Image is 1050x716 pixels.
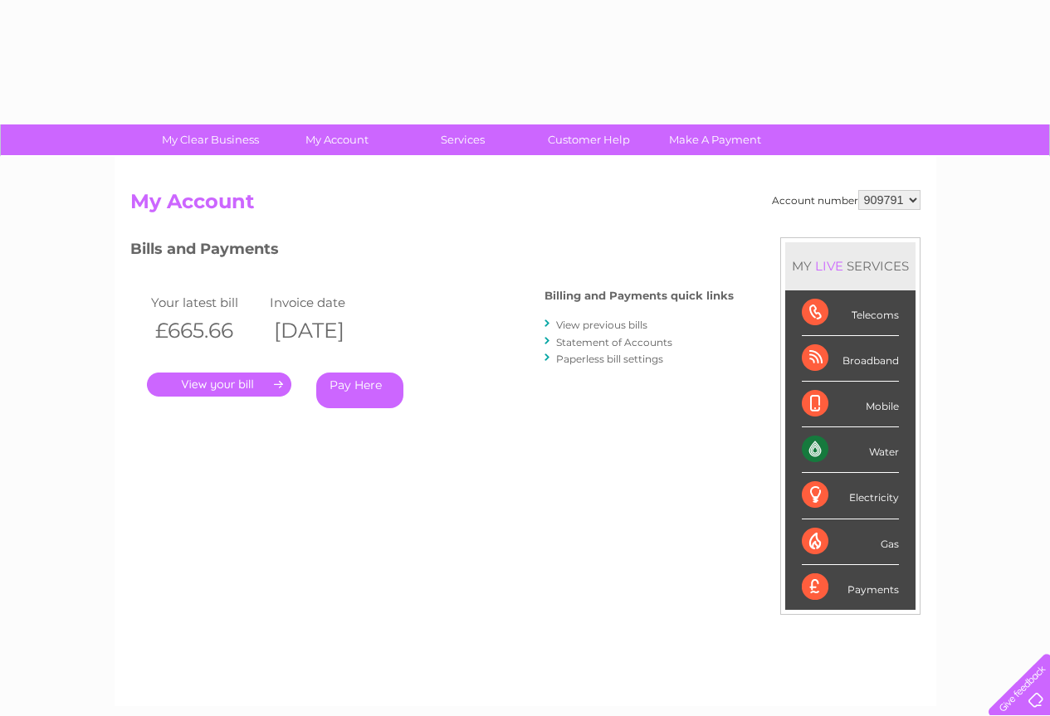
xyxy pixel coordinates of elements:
h2: My Account [130,190,921,222]
div: LIVE [812,258,847,274]
a: Customer Help [520,124,657,155]
td: Invoice date [266,291,385,314]
div: Water [802,427,899,473]
h4: Billing and Payments quick links [545,290,734,302]
a: Paperless bill settings [556,353,663,365]
a: View previous bills [556,319,647,331]
a: My Account [268,124,405,155]
div: Mobile [802,382,899,427]
a: Services [394,124,531,155]
div: Account number [772,190,921,210]
th: £665.66 [147,314,266,348]
a: Statement of Accounts [556,336,672,348]
a: Pay Here [316,373,403,408]
h3: Bills and Payments [130,237,734,266]
div: Gas [802,519,899,565]
div: Telecoms [802,290,899,336]
div: Broadband [802,336,899,382]
div: Payments [802,565,899,610]
a: My Clear Business [142,124,279,155]
a: Make A Payment [647,124,784,155]
div: Electricity [802,473,899,519]
td: Your latest bill [147,291,266,314]
a: . [147,373,291,397]
div: MY SERVICES [785,242,916,290]
th: [DATE] [266,314,385,348]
